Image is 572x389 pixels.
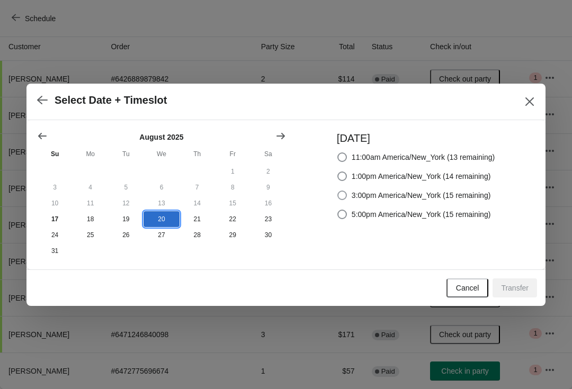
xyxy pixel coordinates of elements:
[215,179,251,195] button: Friday August 8 2025
[37,144,73,164] th: Sunday
[456,284,479,292] span: Cancel
[144,195,179,211] button: Wednesday August 13 2025
[271,126,290,146] button: Show next month, September 2025
[73,211,108,227] button: Monday August 18 2025
[108,227,144,243] button: Tuesday August 26 2025
[251,211,286,227] button: Saturday August 23 2025
[73,227,108,243] button: Monday August 25 2025
[251,179,286,195] button: Saturday August 9 2025
[520,92,539,111] button: Close
[251,164,286,179] button: Saturday August 2 2025
[180,211,215,227] button: Thursday August 21 2025
[73,179,108,195] button: Monday August 4 2025
[352,152,495,162] span: 11:00am America/New_York (13 remaining)
[180,195,215,211] button: Thursday August 14 2025
[73,144,108,164] th: Monday
[37,179,73,195] button: Sunday August 3 2025
[73,195,108,211] button: Monday August 11 2025
[144,211,179,227] button: Wednesday August 20 2025
[251,144,286,164] th: Saturday
[37,211,73,227] button: Today Sunday August 17 2025
[215,211,251,227] button: Friday August 22 2025
[215,195,251,211] button: Friday August 15 2025
[215,144,251,164] th: Friday
[108,195,144,211] button: Tuesday August 12 2025
[180,179,215,195] button: Thursday August 7 2025
[215,227,251,243] button: Friday August 29 2025
[37,227,73,243] button: Sunday August 24 2025
[55,94,167,106] h2: Select Date + Timeslot
[352,190,491,201] span: 3:00pm America/New_York (15 remaining)
[144,227,179,243] button: Wednesday August 27 2025
[144,144,179,164] th: Wednesday
[352,209,491,220] span: 5:00pm America/New_York (15 remaining)
[33,126,52,146] button: Show previous month, July 2025
[215,164,251,179] button: Friday August 1 2025
[251,195,286,211] button: Saturday August 16 2025
[37,243,73,259] button: Sunday August 31 2025
[37,195,73,211] button: Sunday August 10 2025
[144,179,179,195] button: Wednesday August 6 2025
[180,144,215,164] th: Thursday
[108,179,144,195] button: Tuesday August 5 2025
[108,144,144,164] th: Tuesday
[180,227,215,243] button: Thursday August 28 2025
[352,171,491,182] span: 1:00pm America/New_York (14 remaining)
[446,278,489,297] button: Cancel
[337,131,495,146] h3: [DATE]
[108,211,144,227] button: Tuesday August 19 2025
[251,227,286,243] button: Saturday August 30 2025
